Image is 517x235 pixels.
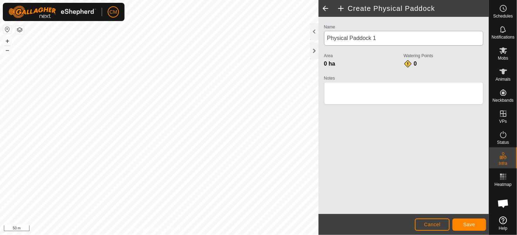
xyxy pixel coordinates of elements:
span: Status [497,140,509,145]
span: VPs [499,119,507,123]
span: Notifications [492,35,515,39]
button: + [3,37,12,45]
div: Open chat [493,193,514,214]
span: Infra [499,161,507,166]
span: 0 ha [324,61,335,67]
img: Gallagher Logo [8,6,96,18]
a: Contact Us [166,226,187,232]
span: 0 [414,61,417,67]
span: Animals [496,77,511,81]
a: Privacy Policy [132,226,158,232]
label: Name [324,24,483,30]
span: Neckbands [492,98,513,102]
button: – [3,46,12,54]
label: Area [324,53,404,59]
span: Save [463,222,475,227]
span: Heatmap [495,182,512,187]
span: CM [109,8,117,16]
span: Help [499,226,508,230]
button: Save [452,219,486,231]
label: Watering Points [404,53,483,59]
a: Help [489,214,517,233]
span: Cancel [424,222,441,227]
label: Notes [324,75,483,81]
button: Cancel [415,219,450,231]
h2: Create Physical Paddock [337,4,489,13]
span: Mobs [498,56,508,60]
button: Reset Map [3,25,12,34]
button: Map Layers [15,26,24,34]
span: Schedules [493,14,513,18]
